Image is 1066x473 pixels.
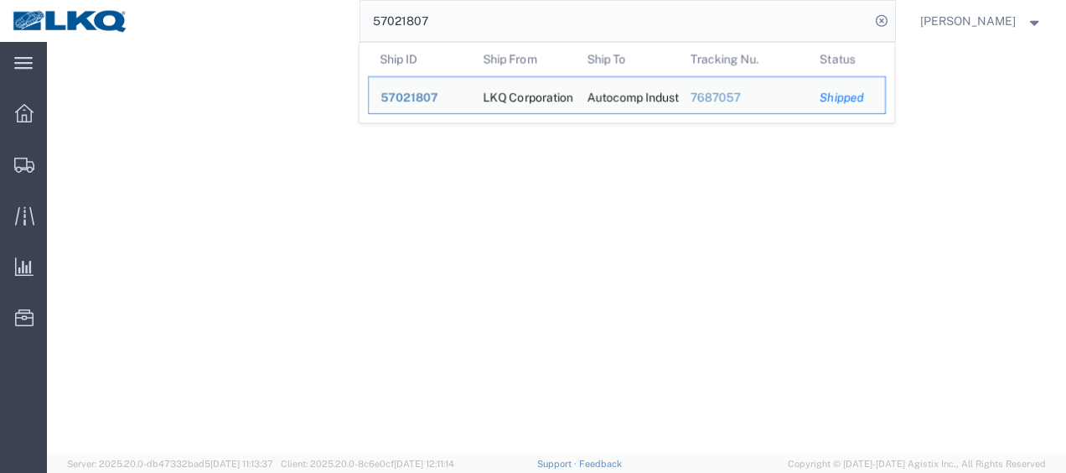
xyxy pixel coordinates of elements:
th: Ship To [575,43,679,76]
img: logo [12,8,129,34]
div: Autocomp Industries [587,77,667,113]
th: Tracking Nu. [678,43,808,76]
span: Server: 2025.20.0-db47332bad5 [67,459,273,469]
table: Search Results [368,43,894,122]
div: LKQ Corporation [483,77,563,113]
span: Client: 2025.20.0-8c6e0cf [281,459,454,469]
span: Jason Voyles [920,12,1016,30]
th: Ship From [471,43,575,76]
button: [PERSON_NAME] [919,11,1043,31]
span: [DATE] 12:11:14 [394,459,454,469]
a: Feedback [579,459,622,469]
th: Ship ID [368,43,472,76]
a: Support [537,459,579,469]
span: Copyright © [DATE]-[DATE] Agistix Inc., All Rights Reserved [788,457,1046,471]
span: [DATE] 11:13:37 [210,459,273,469]
div: 57021807 [380,89,460,107]
iframe: FS Legacy Container [47,42,1066,455]
span: 57021807 [380,91,438,104]
th: Status [808,43,886,76]
input: Search for shipment number, reference number [360,1,870,41]
div: Shipped [820,89,873,107]
div: 7687057 [690,89,796,107]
